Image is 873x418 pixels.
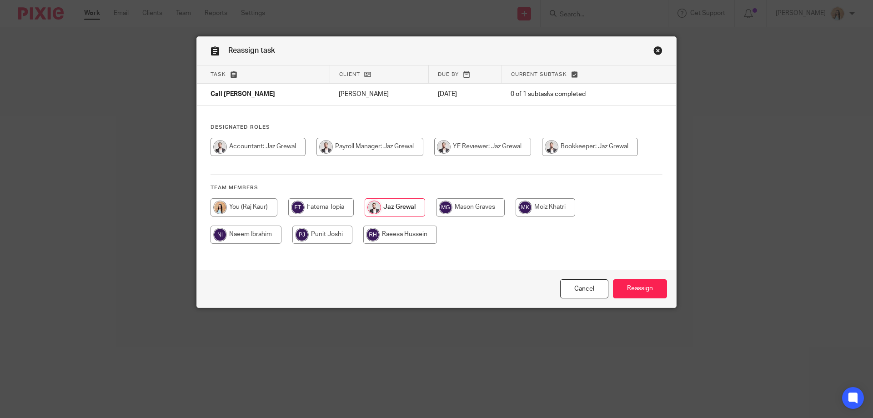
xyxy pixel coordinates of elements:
input: Reassign [613,279,667,299]
span: Task [211,72,226,77]
span: Due by [438,72,459,77]
a: Close this dialog window [560,279,608,299]
p: [PERSON_NAME] [339,90,419,99]
h4: Team members [211,184,662,191]
span: Current subtask [511,72,567,77]
h4: Designated Roles [211,124,662,131]
p: [DATE] [438,90,493,99]
a: Close this dialog window [653,46,662,58]
span: Call [PERSON_NAME] [211,91,275,98]
span: Reassign task [228,47,275,54]
td: 0 of 1 subtasks completed [502,84,637,106]
span: Client [339,72,360,77]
